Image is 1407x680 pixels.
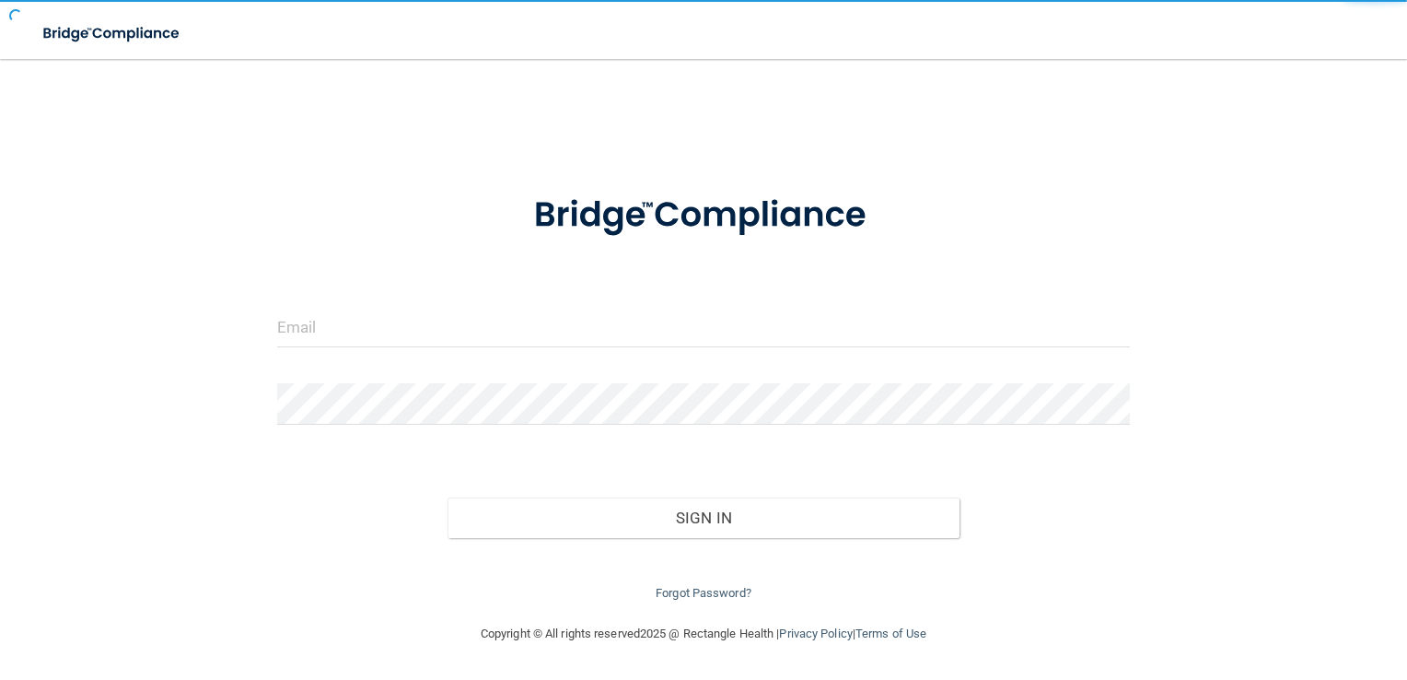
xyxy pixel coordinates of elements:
[28,15,197,53] img: bridge_compliance_login_screen.278c3ca4.svg
[277,306,1131,347] input: Email
[779,627,852,640] a: Privacy Policy
[656,586,751,600] a: Forgot Password?
[367,604,1040,663] div: Copyright © All rights reserved 2025 @ Rectangle Health | |
[855,627,926,640] a: Terms of Use
[448,498,959,538] button: Sign In
[497,170,910,262] img: bridge_compliance_login_screen.278c3ca4.svg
